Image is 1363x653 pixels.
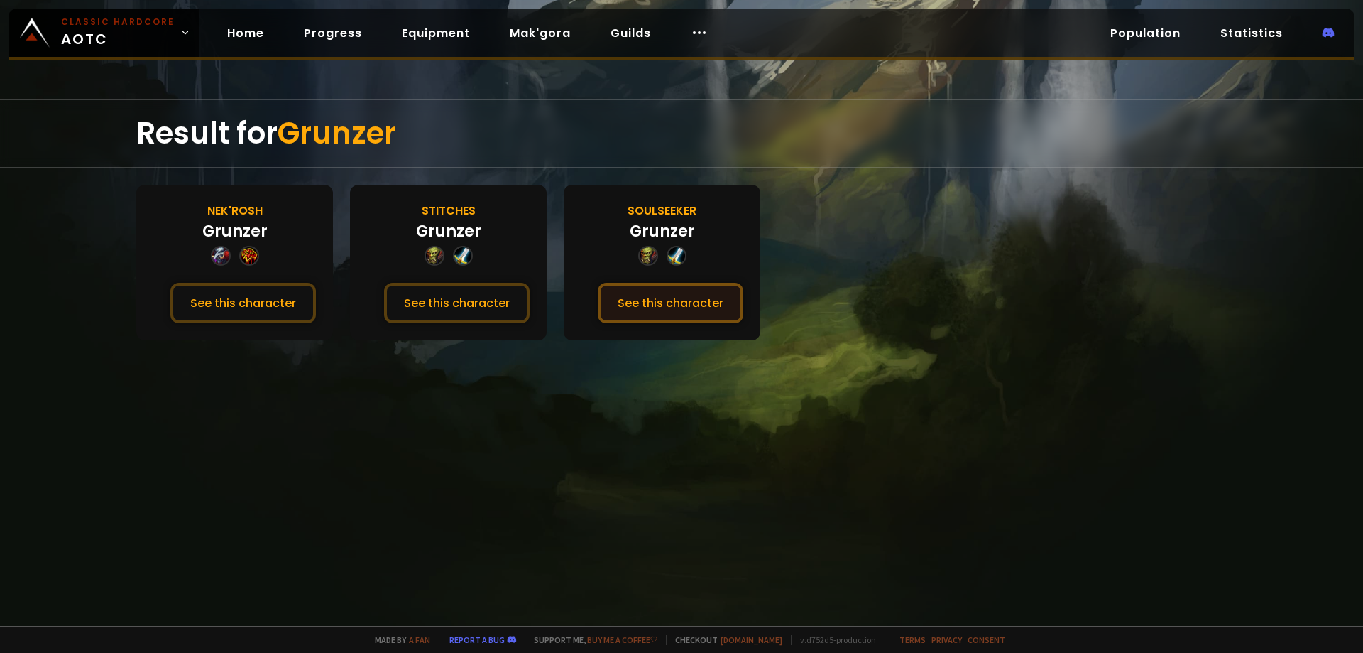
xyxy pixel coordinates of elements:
div: Result for [136,100,1227,167]
a: Equipment [390,18,481,48]
a: Consent [968,635,1005,645]
a: Statistics [1209,18,1294,48]
small: Classic Hardcore [61,16,175,28]
span: Grunzer [278,112,396,154]
a: [DOMAIN_NAME] [721,635,782,645]
div: Soulseeker [628,202,696,220]
button: See this character [170,283,316,323]
span: Made by [366,635,430,645]
span: Checkout [666,635,782,645]
div: Grunzer [202,220,268,243]
a: Report a bug [449,635,505,645]
a: Privacy [931,635,962,645]
a: Progress [292,18,373,48]
span: AOTC [61,16,175,50]
div: Stitches [422,202,476,220]
span: v. d752d5 - production [791,635,876,645]
div: Grunzer [416,220,481,243]
div: Nek'Rosh [207,202,263,220]
a: Mak'gora [498,18,582,48]
a: Buy me a coffee [587,635,657,645]
span: Support me, [525,635,657,645]
button: See this character [598,283,743,323]
a: Guilds [599,18,662,48]
a: Terms [899,635,926,645]
a: Home [216,18,275,48]
a: Classic HardcoreAOTC [9,9,199,57]
button: See this character [384,283,530,323]
a: Population [1099,18,1192,48]
div: Grunzer [630,220,695,243]
a: a fan [409,635,430,645]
